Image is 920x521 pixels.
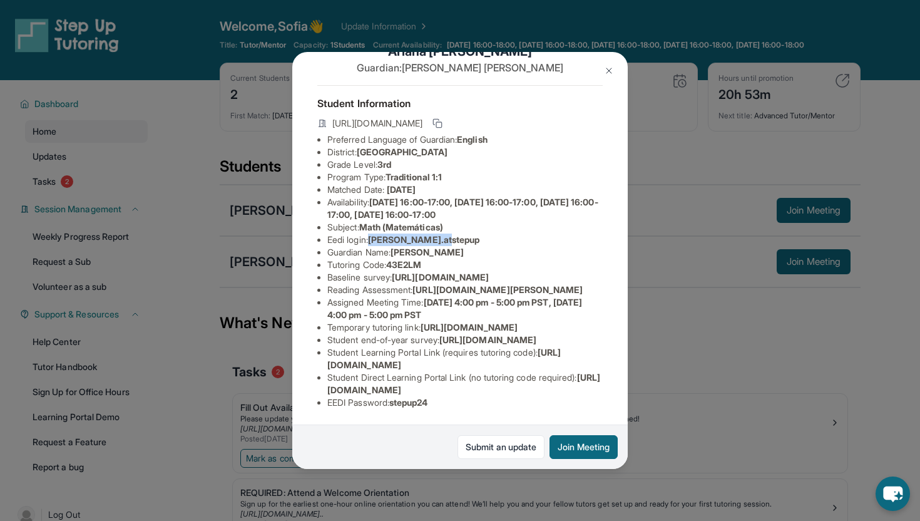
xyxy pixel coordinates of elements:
span: [URL][DOMAIN_NAME] [392,272,489,282]
span: [DATE] 4:00 pm - 5:00 pm PST, [DATE] 4:00 pm - 5:00 pm PST [327,297,582,320]
span: [GEOGRAPHIC_DATA] [357,147,447,157]
span: [URL][DOMAIN_NAME] [332,117,422,130]
li: Matched Date: [327,183,603,196]
li: Preferred Language of Guardian: [327,133,603,146]
li: Subject : [327,221,603,234]
li: District: [327,146,603,158]
span: 3rd [377,159,391,170]
li: Student end-of-year survey : [327,334,603,346]
li: Tutoring Code : [327,259,603,271]
li: Guardian Name : [327,246,603,259]
span: [PERSON_NAME].atstepup [368,234,480,245]
img: Close Icon [604,66,614,76]
span: [DATE] [387,184,416,195]
span: [URL][DOMAIN_NAME] [439,334,536,345]
span: Traditional 1:1 [386,172,442,182]
span: English [457,134,488,145]
button: chat-button [876,477,910,511]
span: [DATE] 16:00-17:00, [DATE] 16:00-17:00, [DATE] 16:00-17:00, [DATE] 16:00-17:00 [327,197,598,220]
li: Grade Level: [327,158,603,171]
li: Availability: [327,196,603,221]
li: Program Type: [327,171,603,183]
h4: Student Information [317,96,603,111]
span: stepup24 [389,397,428,408]
li: Baseline survey : [327,271,603,284]
li: Student Learning Portal Link (requires tutoring code) : [327,346,603,371]
span: [PERSON_NAME] [391,247,464,257]
a: Submit an update [457,435,544,459]
li: Student Direct Learning Portal Link (no tutoring code required) : [327,371,603,396]
li: EEDI Password : [327,396,603,409]
p: Guardian: [PERSON_NAME] [PERSON_NAME] [317,60,603,75]
li: Temporary tutoring link : [327,321,603,334]
span: [URL][DOMAIN_NAME][PERSON_NAME] [412,284,583,295]
button: Join Meeting [549,435,618,459]
li: Assigned Meeting Time : [327,296,603,321]
span: Math (Matemáticas) [359,222,443,232]
li: Reading Assessment : [327,284,603,296]
span: 43E2LM [386,259,421,270]
li: Eedi login : [327,234,603,246]
button: Copy link [430,116,445,131]
span: [URL][DOMAIN_NAME] [421,322,518,333]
